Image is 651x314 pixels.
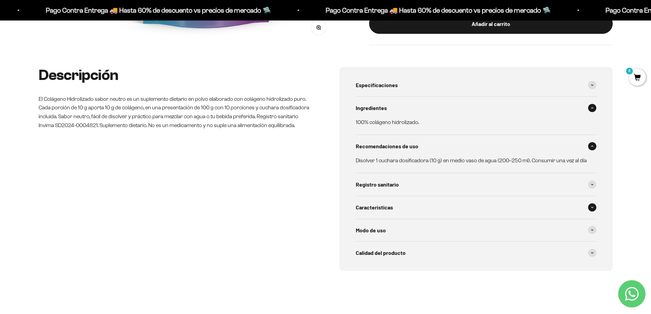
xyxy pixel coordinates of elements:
summary: Modo de uso [356,219,596,242]
p: 100% colágeno hidrolizado. [356,118,588,127]
span: Ingredientes [356,104,387,112]
button: Añadir al carrito [369,13,613,34]
p: Pago Contra Entrega 🚚 Hasta 60% de descuento vs precios de mercado 🛸 [319,5,544,16]
span: Recomendaciones de uso [356,142,418,151]
summary: Ingredientes [356,97,596,119]
span: Registro sanitario [356,180,399,189]
mark: 0 [625,67,634,75]
h2: Descripción [39,67,312,83]
summary: Recomendaciones de uso [356,135,596,158]
p: El Colágeno Hidrolizado sabor neutro es un suplemento dietario en polvo elaborado con colágeno hi... [39,95,312,129]
summary: Especificaciones [356,74,596,96]
p: Pago Contra Entrega 🚚 Hasta 60% de descuento vs precios de mercado 🛸 [39,5,264,16]
a: 0 [629,74,646,82]
span: Características [356,203,393,212]
summary: Características [356,196,596,219]
summary: Registro sanitario [356,173,596,196]
div: Añadir al carrito [383,19,599,28]
summary: Calidad del producto [356,242,596,264]
span: Especificaciones [356,81,398,90]
span: Modo de uso [356,226,386,235]
span: Calidad del producto [356,248,406,257]
p: Disolver 1 cuchara dosificadora (10 g) en medio vaso de agua (200–250 ml). Consumir una vez al día [356,156,588,165]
